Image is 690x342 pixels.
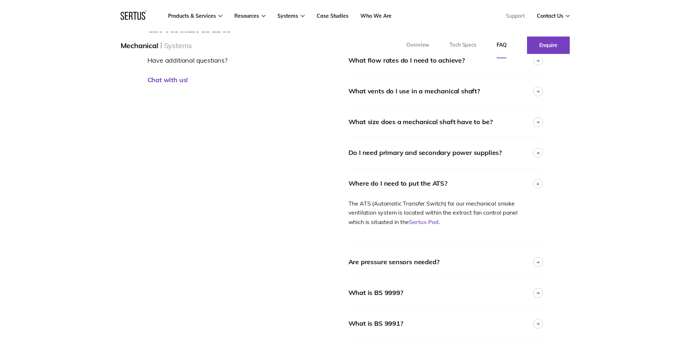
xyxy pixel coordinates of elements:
div: Mechanical [121,41,158,50]
a: Overview [396,32,439,58]
a: Who We Are [360,13,392,19]
div: What is BS 9991? [348,318,403,329]
a: Contact Us [537,13,570,19]
div: Where do I need to put the ATS? [348,178,447,189]
div: Are pressure sensors needed? [348,257,439,267]
div: What is BS 9999? [348,288,403,298]
p: Have additional questions? [147,55,327,66]
a: Resources [234,13,265,19]
a: Sertus Pod [409,218,439,225]
a: Tech Specs [439,32,486,58]
a: Case Studies [317,13,348,19]
div: What size does a mechanical shaft have to be? [348,117,493,127]
a: Chat with us! [147,76,188,84]
iframe: Chat Widget [654,307,690,342]
a: Support [506,13,525,19]
p: The ATS (Automatic Transfer Switch) for our mechanical smoke ventilation system is located within... [348,199,523,227]
a: Products & Services [168,13,222,19]
div: What vents do I use in a mechanical shaft? [348,86,480,97]
div: Do I need primary and secondary power supplies? [348,148,502,158]
a: Systems [277,13,305,19]
a: Enquire [527,37,570,54]
div: What flow rates do I need to achieve? [348,55,465,66]
div: Systems [164,41,192,50]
